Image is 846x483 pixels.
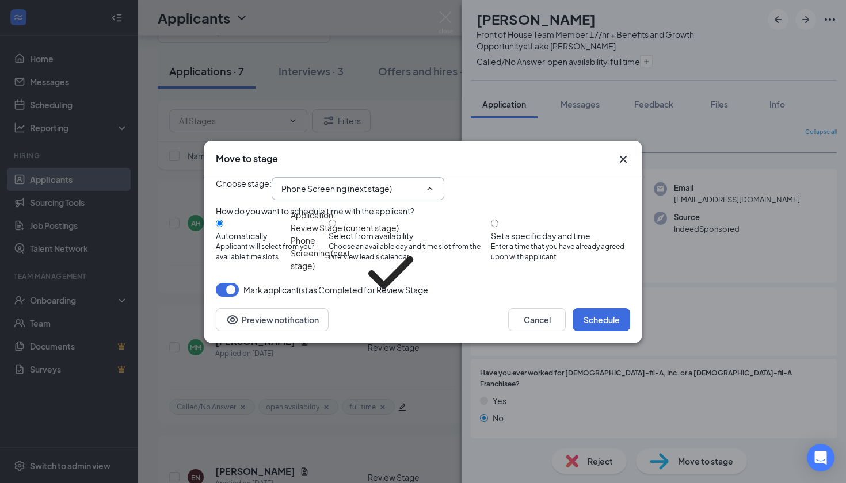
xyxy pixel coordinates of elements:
span: Mark applicant(s) as Completed for Review Stage [243,283,428,297]
svg: Eye [226,313,239,327]
div: Open Intercom Messenger [807,444,834,471]
button: Schedule [573,308,630,331]
button: Preview notificationEye [216,308,329,331]
button: Close [616,152,630,166]
svg: Cross [616,152,630,166]
h3: Move to stage [216,152,278,165]
div: Phone Screening (next stage) [291,234,352,312]
div: Review Stage (current stage) [291,221,399,234]
span: Enter a time that you have already agreed upon with applicant [491,241,630,263]
span: Applicant will select from your available time slots [216,241,329,263]
svg: ChevronUp [425,184,435,193]
button: Cancel [508,308,566,331]
span: Choose stage : [216,177,272,200]
div: Automatically [216,230,329,241]
div: How do you want to schedule time with the applicant? [216,205,630,217]
div: Application [291,209,333,221]
svg: Checkmark [352,234,430,312]
div: Set a specific day and time [491,230,630,241]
